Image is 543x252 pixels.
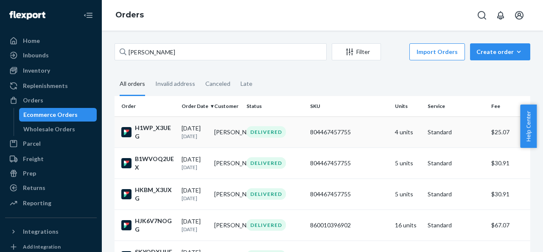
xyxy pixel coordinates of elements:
div: [DATE] [182,124,207,140]
button: Close Navigation [80,7,97,24]
div: DELIVERED [246,188,286,200]
div: [DATE] [182,186,207,202]
a: Inbounds [5,48,97,62]
div: Late [241,73,252,95]
td: [PERSON_NAME] [211,178,244,210]
div: Add Integration [23,243,61,250]
button: Help Center [520,105,537,148]
a: Orders [5,93,97,107]
a: Home [5,34,97,48]
td: 16 units [392,210,424,241]
button: Filter [332,43,381,60]
div: DELIVERED [246,157,286,169]
input: Search orders [115,43,327,60]
p: Standard [428,159,484,167]
th: Order [115,96,178,116]
a: Prep [5,167,97,180]
div: 804467457755 [310,190,388,198]
div: DELIVERED [246,219,286,231]
a: Orders [115,10,144,20]
th: Fee [488,96,539,116]
div: Home [23,37,40,45]
p: Standard [428,190,484,198]
div: Filter [332,48,381,56]
div: Reporting [23,199,51,207]
a: Replenishments [5,79,97,93]
td: [PERSON_NAME] [211,116,244,147]
div: Parcel [23,139,41,148]
div: [DATE] [182,217,207,233]
p: Standard [428,128,484,136]
div: Prep [23,169,36,178]
div: All orders [120,73,145,96]
div: Inbounds [23,51,49,59]
td: [PERSON_NAME] [211,210,244,241]
div: Customer [214,102,240,110]
div: H1WP_X3UEG [121,124,175,141]
div: 804467457755 [310,159,388,167]
div: Returns [23,184,45,192]
th: Status [243,96,307,116]
a: Inventory [5,64,97,77]
div: Inventory [23,66,50,75]
div: Replenishments [23,82,68,90]
td: 4 units [392,116,424,147]
p: [DATE] [182,133,207,140]
p: [DATE] [182,195,207,202]
td: $30.91 [488,147,539,178]
p: Standard [428,221,484,229]
div: Ecommerce Orders [23,110,78,119]
th: SKU [307,96,392,116]
div: Invalid address [155,73,195,95]
div: 860010396902 [310,221,388,229]
a: Wholesale Orders [19,122,97,136]
a: Add Integration [5,242,97,252]
div: Freight [23,155,44,163]
td: $67.07 [488,210,539,241]
button: Open notifications [492,7,509,24]
th: Order Date [178,96,211,116]
ol: breadcrumbs [109,3,151,28]
a: Ecommerce Orders [19,108,97,122]
a: Freight [5,152,97,166]
td: $30.91 [488,178,539,210]
div: Create order [476,48,524,56]
a: Returns [5,181,97,195]
button: Integrations [5,225,97,238]
button: Open Search Box [473,7,490,24]
a: Reporting [5,196,97,210]
div: Orders [23,96,43,105]
div: HJK6V7NOGG [121,217,175,234]
div: Integrations [23,227,59,236]
div: 804467457755 [310,128,388,136]
th: Units [392,96,424,116]
td: [PERSON_NAME] [211,147,244,178]
th: Service [424,96,488,116]
td: 5 units [392,178,424,210]
p: [DATE] [182,164,207,171]
div: Wholesale Orders [23,125,75,133]
div: HKBM_X3UXG [121,186,175,203]
button: Open account menu [511,7,528,24]
img: Flexport logo [9,11,45,20]
div: B1WVOQ2UEX [121,155,175,172]
div: Canceled [205,73,230,95]
p: [DATE] [182,226,207,233]
div: DELIVERED [246,126,286,138]
td: 5 units [392,147,424,178]
a: Parcel [5,137,97,150]
td: $25.07 [488,116,539,147]
div: [DATE] [182,155,207,171]
button: Create order [470,43,530,60]
button: Import Orders [409,43,465,60]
